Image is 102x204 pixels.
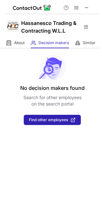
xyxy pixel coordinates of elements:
span: Find other employees [29,118,68,122]
header: No decision makers found [20,84,85,92]
button: Find other employees [24,115,81,125]
h1: Hassanesco Trading & Contracting W.L.L [21,19,79,35]
span: About [14,40,25,45]
img: 8b32b1f226a61aae0d32bd23da0f4f98 [6,20,19,32]
img: ContactOut v5.3.10 [13,4,51,12]
span: Similar [83,40,96,45]
p: Search for other employees on the search portal [23,94,81,107]
span: Decision makers [38,40,69,45]
img: No leads found [38,55,66,80]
